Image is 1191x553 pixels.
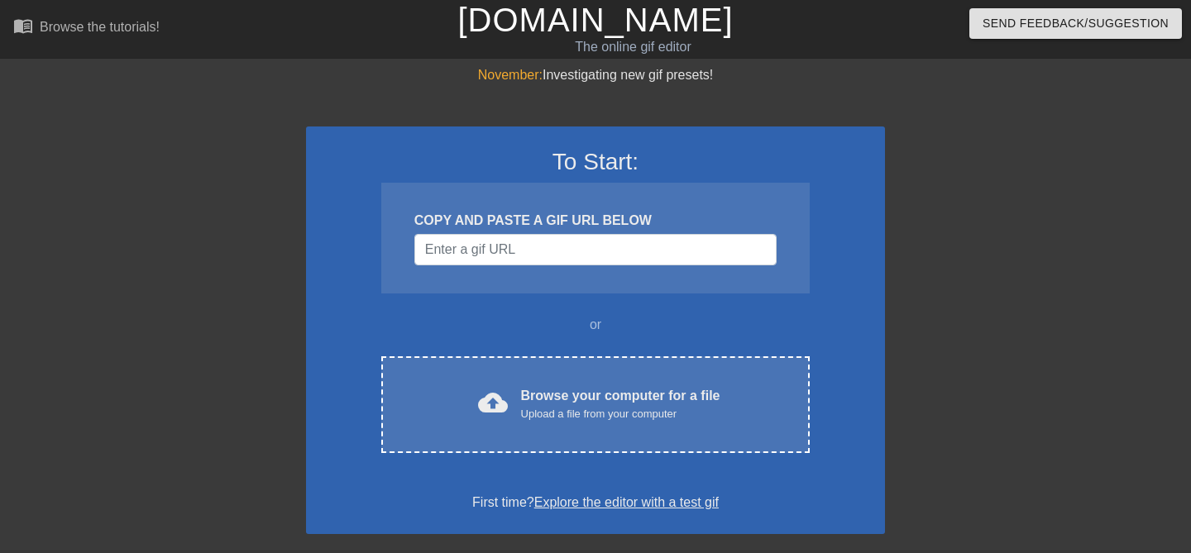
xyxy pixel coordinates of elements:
a: Browse the tutorials! [13,16,160,41]
div: Investigating new gif presets! [306,65,885,85]
div: Upload a file from your computer [521,406,720,422]
div: First time? [328,493,863,512]
button: Send Feedback/Suggestion [969,8,1182,39]
span: menu_book [13,16,33,36]
h3: To Start: [328,148,863,176]
div: Browse the tutorials! [40,20,160,34]
div: or [349,315,842,335]
a: Explore the editor with a test gif [534,495,719,509]
input: Username [414,234,777,265]
div: COPY AND PASTE A GIF URL BELOW [414,211,777,231]
span: November: [478,68,543,82]
div: Browse your computer for a file [521,386,720,422]
a: [DOMAIN_NAME] [457,2,733,38]
div: The online gif editor [405,37,861,57]
span: Send Feedback/Suggestion [983,13,1169,34]
span: cloud_upload [478,388,508,417]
